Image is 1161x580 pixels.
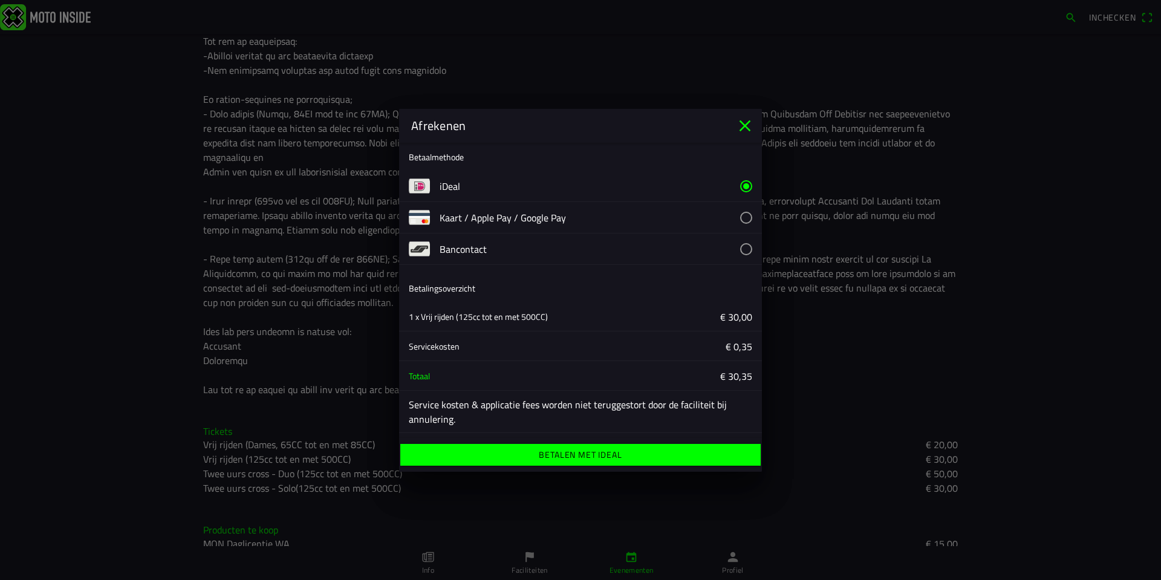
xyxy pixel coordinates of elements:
ion-label: Service kosten & applicatie fees worden niet teruggestort door de faciliteit bij annulering. [409,397,752,426]
ion-text: 1 x Vrij rijden (125cc tot en met 500CC) [409,310,548,322]
ion-label: € 30,00 [590,309,752,324]
ion-label: € 30,35 [590,368,752,383]
ion-icon: close [735,116,755,135]
img: payment-ideal.png [409,175,430,197]
img: payment-card.png [409,207,430,228]
ion-label: Betaalmethode [409,151,464,163]
ion-text: Servicekosten [409,339,460,352]
ion-label: Betalingsoverzicht [409,282,475,295]
ion-label: € 0,35 [590,339,752,353]
ion-title: Afrekenen [399,117,735,135]
ion-label: Betalen met iDeal [539,451,622,459]
img: payment-bancontact.png [409,238,430,259]
ion-text: Totaal [409,369,430,382]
